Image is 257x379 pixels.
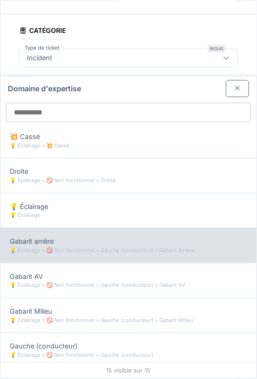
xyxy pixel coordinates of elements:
span: 💡 Éclairage [10,202,48,212]
span: Gabarit AV [10,272,43,282]
div: 💡 Éclairage > 💥 Cassé [10,142,247,150]
span: 💥 Cassé [10,132,40,142]
div: 💡 Éclairage > 🚫 Non fonctionnel > Droite [10,177,247,185]
span: Gabarit Milieu [10,307,52,317]
label: Type de ticket [23,44,62,52]
span: Droite [10,167,28,177]
div: 💡 Éclairage [10,212,247,220]
div: 💡 Éclairage > 🚫 Non fonctionnel > Gauche (conducteur) [10,352,247,360]
div: 💡 Éclairage > 🚫 Non fonctionnel > Gauche (conducteur) > Gabarit arrière [10,247,247,255]
span: Gauche (conducteur) [10,341,77,352]
div: Domaine d'expertise [0,76,257,97]
div: 15 visible sur 15 [0,362,257,379]
div: Requis [208,45,225,52]
div: Catégorie [19,24,67,39]
div: Incident [23,53,56,63]
div: 💡 Éclairage > 🚫 Non fonctionnel > Gauche (conducteur) > Gabarit AV [10,282,247,290]
span: Gabarit arrière [10,237,54,247]
div: 💡 Éclairage > 🚫 Non fonctionnel > Gauche (conducteur) > Gabarit Milieu [10,317,247,325]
